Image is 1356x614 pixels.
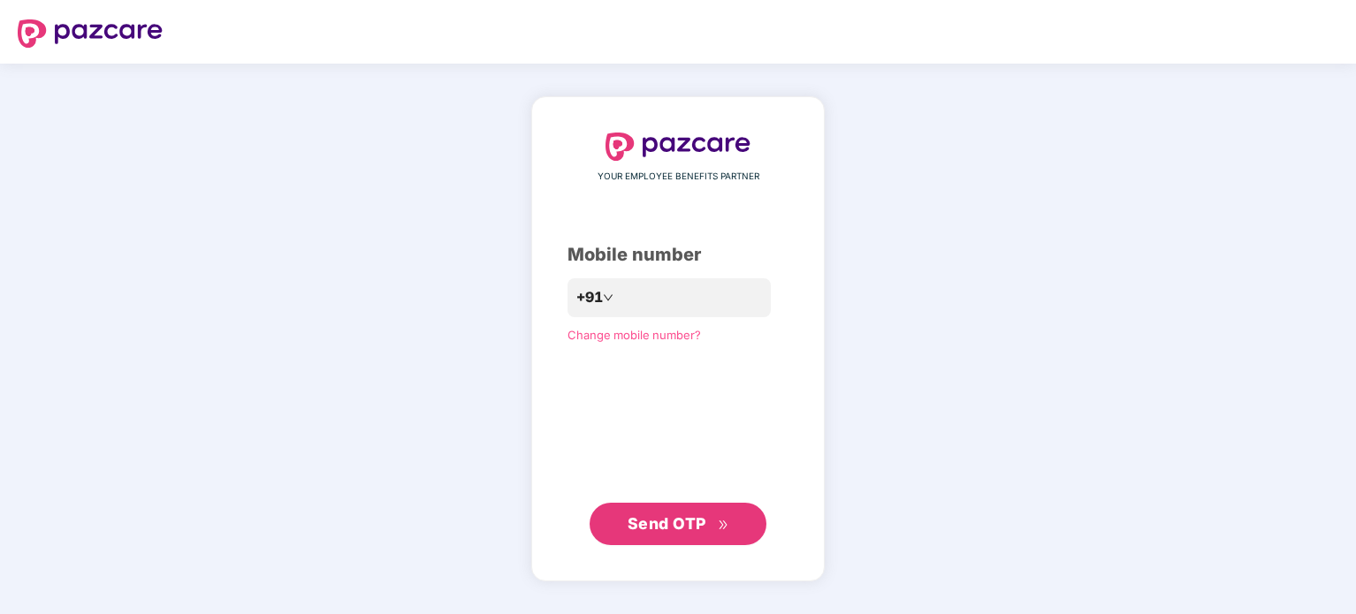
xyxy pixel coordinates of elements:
[576,286,603,308] span: +91
[18,19,163,48] img: logo
[606,133,750,161] img: logo
[568,328,701,342] a: Change mobile number?
[568,241,788,269] div: Mobile number
[718,519,729,531] span: double-right
[628,514,706,533] span: Send OTP
[598,170,759,184] span: YOUR EMPLOYEE BENEFITS PARTNER
[590,503,766,545] button: Send OTPdouble-right
[603,292,613,303] span: down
